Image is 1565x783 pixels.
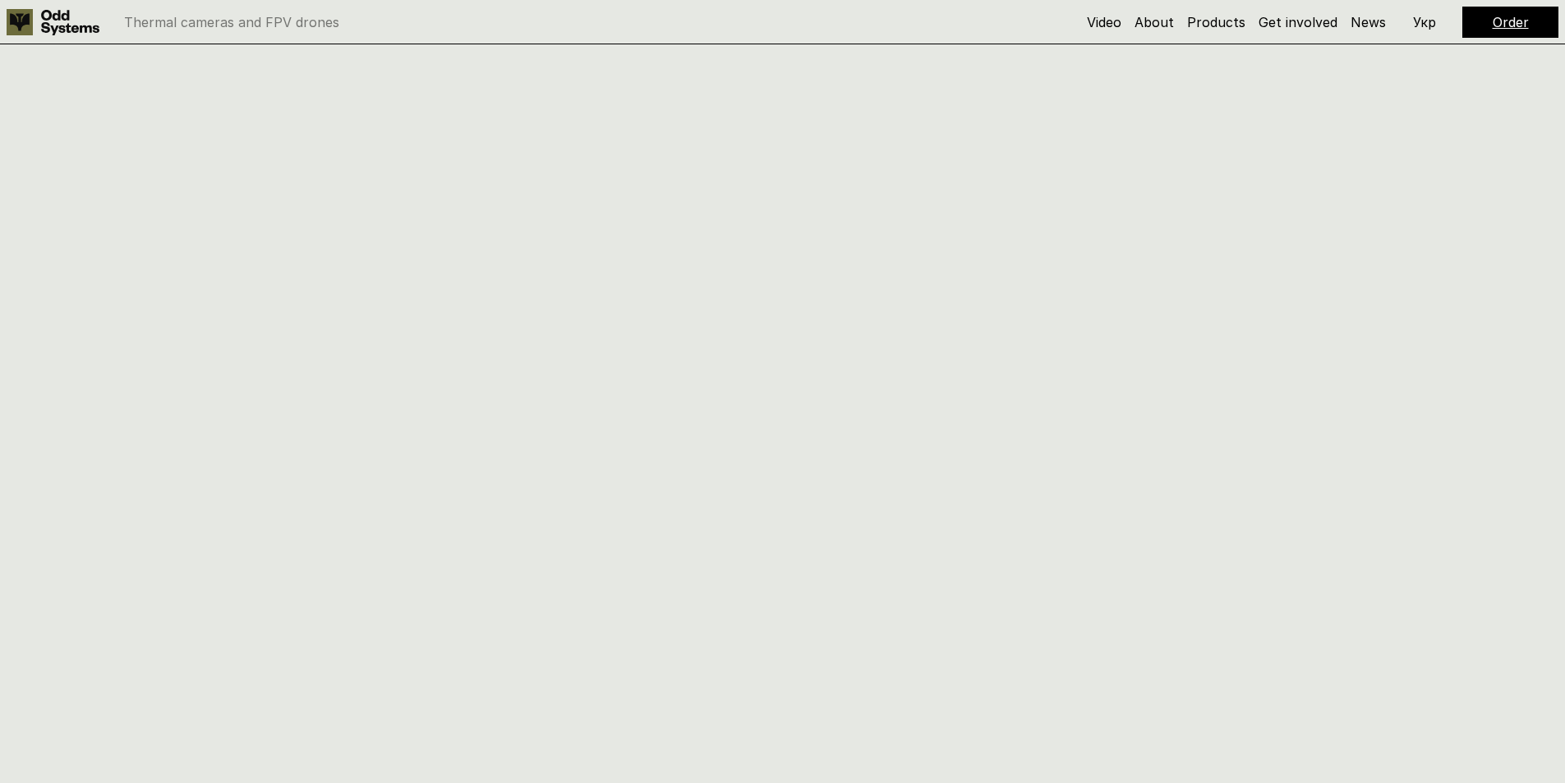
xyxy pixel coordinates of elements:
[1135,14,1174,30] a: About
[1187,14,1245,30] a: Products
[124,16,339,29] p: Thermal cameras and FPV drones
[1413,16,1436,29] p: Укр
[1351,14,1386,30] a: News
[1493,14,1529,30] a: Order
[1259,14,1337,30] a: Get involved
[1087,14,1121,30] a: Video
